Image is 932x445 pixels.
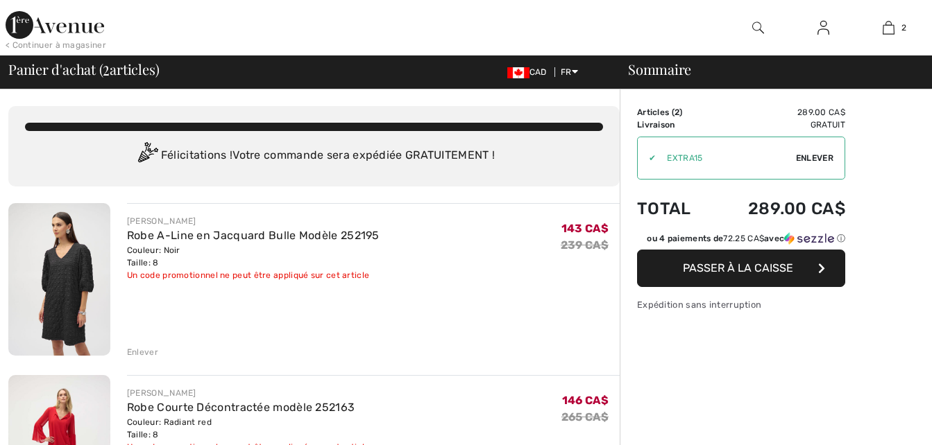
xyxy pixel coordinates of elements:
[796,152,833,164] span: Enlever
[561,222,609,235] span: 143 CA$
[638,152,656,164] div: ✔
[637,185,711,232] td: Total
[637,232,845,250] div: ou 4 paiements de72.25 CA$avecSezzle Cliquez pour en savoir plus sur Sezzle
[127,244,380,269] div: Couleur: Noir Taille: 8
[8,203,110,356] img: Robe A-Line en Jacquard Bulle Modèle 252195
[806,19,840,37] a: Se connecter
[711,119,845,131] td: Gratuit
[561,238,609,252] s: 239 CA$
[647,232,845,245] div: ou 4 paiements de avec
[723,234,764,243] span: 72.25 CA$
[637,106,711,119] td: Articles ( )
[883,19,895,36] img: Mon panier
[127,416,369,441] div: Couleur: Radiant red Taille: 8
[637,119,711,131] td: Livraison
[711,185,845,232] td: 289.00 CA$
[637,298,845,311] div: Expédition sans interruption
[127,387,369,399] div: [PERSON_NAME]
[784,232,834,245] img: Sezzle
[561,67,578,77] span: FR
[561,410,609,424] s: 265 CA$
[752,19,764,36] img: recherche
[103,59,110,77] span: 2
[127,401,355,414] a: Robe Courte Décontractée modèle 252163
[856,19,920,36] a: 2
[711,106,845,119] td: 289.00 CA$
[817,19,829,36] img: Mes infos
[611,62,924,76] div: Sommaire
[675,107,679,117] span: 2
[127,269,380,281] div: Un code promotionnel ne peut être appliqué sur cet article
[6,39,106,51] div: < Continuer à magasiner
[683,261,793,274] span: Passer à la caisse
[562,394,609,407] span: 146 CA$
[901,21,906,34] span: 2
[656,137,796,179] input: Code promo
[133,142,161,170] img: Congratulation2.svg
[25,142,603,170] div: Félicitations ! Votre commande sera expédiée GRATUITEMENT !
[507,67,529,78] img: Canadian Dollar
[127,215,380,227] div: [PERSON_NAME]
[8,62,159,76] span: Panier d'achat ( articles)
[127,346,158,358] div: Enlever
[6,11,104,39] img: 1ère Avenue
[637,250,845,287] button: Passer à la caisse
[507,67,552,77] span: CAD
[127,229,380,242] a: Robe A-Line en Jacquard Bulle Modèle 252195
